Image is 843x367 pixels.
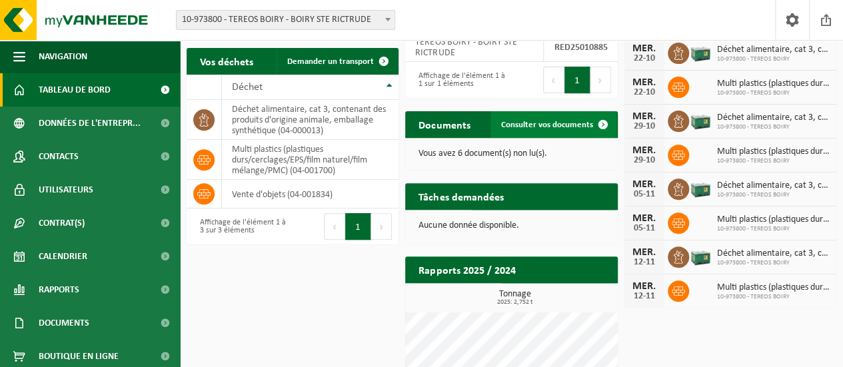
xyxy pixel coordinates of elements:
[717,191,830,199] span: 10-973800 - TEREOS BOIRY
[631,247,658,258] div: MER.
[717,214,830,225] span: Multi plastics (plastiques durs/cerclages/eps/film naturel/film mélange/pmc)
[39,73,111,107] span: Tableau de bord
[717,181,830,191] span: Déchet alimentaire, cat 3, contenant des produits d'origine animale, emballage s...
[717,225,830,233] span: 10-973800 - TEREOS BOIRY
[501,121,593,129] span: Consulter vos documents
[193,212,286,241] div: Affichage de l'élément 1 à 3 sur 3 éléments
[405,33,544,62] td: TEREOS BOIRY - BOIRY STE RICTRUDE
[412,290,617,306] h3: Tonnage
[405,256,528,282] h2: Rapports 2025 / 2024
[717,55,830,63] span: 10-973800 - TEREOS BOIRY
[405,111,483,137] h2: Documents
[371,213,392,240] button: Next
[631,258,658,267] div: 12-11
[717,248,830,259] span: Déchet alimentaire, cat 3, contenant des produits d'origine animale, emballage s...
[689,244,712,267] img: PB-LB-0680-HPE-GN-01
[39,107,141,140] span: Données de l'entrepr...
[345,213,371,240] button: 1
[631,88,658,97] div: 22-10
[564,67,590,93] button: 1
[717,113,830,123] span: Déchet alimentaire, cat 3, contenant des produits d'origine animale, emballage s...
[39,206,85,240] span: Contrat(s)
[222,140,399,180] td: multi plastics (plastiques durs/cerclages/EPS/film naturel/film mélange/PMC) (04-001700)
[177,11,395,29] span: 10-973800 - TEREOS BOIRY - BOIRY STE RICTRUDE
[277,48,397,75] a: Demander un transport
[717,45,830,55] span: Déchet alimentaire, cat 3, contenant des produits d'origine animale, emballage s...
[631,77,658,88] div: MER.
[717,89,830,97] span: 10-973800 - TEREOS BOIRY
[631,190,658,199] div: 05-11
[39,306,89,340] span: Documents
[631,292,658,301] div: 12-11
[419,149,604,159] p: Vous avez 6 document(s) non lu(s).
[287,57,374,66] span: Demander un transport
[412,65,504,95] div: Affichage de l'élément 1 à 1 sur 1 éléments
[324,213,345,240] button: Previous
[39,40,87,73] span: Navigation
[631,224,658,233] div: 05-11
[631,43,658,54] div: MER.
[717,147,830,157] span: Multi plastics (plastiques durs/cerclages/eps/film naturel/film mélange/pmc)
[717,123,830,131] span: 10-973800 - TEREOS BOIRY
[631,156,658,165] div: 29-10
[689,41,712,63] img: PB-LB-0680-HPE-GN-01
[689,109,712,131] img: PB-LB-0680-HPE-GN-01
[39,240,87,273] span: Calendrier
[543,67,564,93] button: Previous
[232,82,263,93] span: Déchet
[176,10,395,30] span: 10-973800 - TEREOS BOIRY - BOIRY STE RICTRUDE
[419,221,604,230] p: Aucune donnée disponible.
[717,282,830,293] span: Multi plastics (plastiques durs/cerclages/eps/film naturel/film mélange/pmc)
[631,54,658,63] div: 22-10
[689,177,712,199] img: PB-LB-0680-HPE-GN-01
[631,145,658,156] div: MER.
[590,67,611,93] button: Next
[631,179,658,190] div: MER.
[717,157,830,165] span: 10-973800 - TEREOS BOIRY
[490,111,616,138] a: Consulter vos documents
[631,213,658,224] div: MER.
[554,43,607,53] strong: RED25010885
[717,79,830,89] span: Multi plastics (plastiques durs/cerclages/eps/film naturel/film mélange/pmc)
[717,259,830,267] span: 10-973800 - TEREOS BOIRY
[631,111,658,122] div: MER.
[222,100,399,140] td: déchet alimentaire, cat 3, contenant des produits d'origine animale, emballage synthétique (04-00...
[405,183,516,209] h2: Tâches demandées
[631,122,658,131] div: 29-10
[39,173,93,206] span: Utilisateurs
[39,140,79,173] span: Contacts
[502,282,616,309] a: Consulter les rapports
[39,273,79,306] span: Rapports
[412,299,617,306] span: 2025: 2,752 t
[631,281,658,292] div: MER.
[222,180,399,208] td: vente d'objets (04-001834)
[717,293,830,301] span: 10-973800 - TEREOS BOIRY
[187,48,267,74] h2: Vos déchets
